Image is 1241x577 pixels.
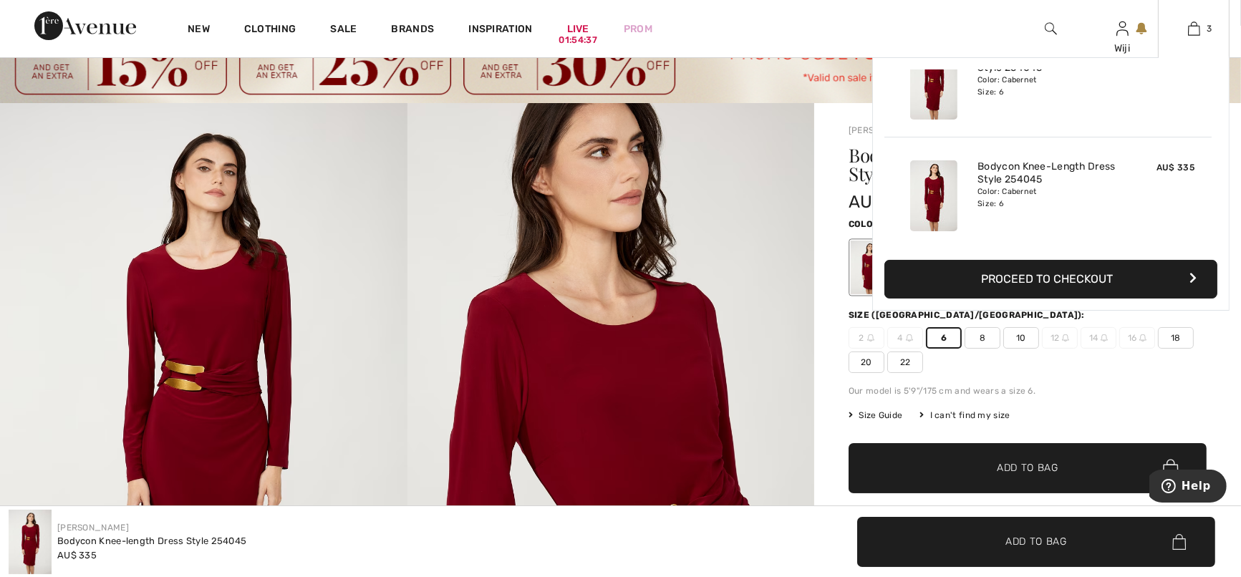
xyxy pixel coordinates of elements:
img: Bag.svg [1172,534,1186,550]
img: My Info [1116,20,1129,37]
div: Our model is 5'9"/175 cm and wears a size 6. [849,384,1207,397]
img: search the website [1045,20,1057,37]
a: Bodycon Knee-Length Dress Style 254045 [977,160,1119,186]
span: Color: [849,219,882,229]
a: Brands [392,23,435,38]
img: 1ère Avenue [34,11,136,40]
img: Bodycon Knee-Length Dress Style 254045 [910,49,957,120]
img: ring-m.svg [1062,334,1069,341]
a: Prom [624,21,652,37]
div: Color: Cabernet Size: 6 [977,74,1119,97]
span: Inspiration [468,23,532,38]
iframe: Opens a widget where you can find more information [1149,470,1227,505]
a: Clothing [244,23,296,38]
img: ring-m.svg [1101,334,1108,341]
a: [PERSON_NAME] [849,125,920,135]
a: Sign In [1116,21,1129,35]
div: Size ([GEOGRAPHIC_DATA]/[GEOGRAPHIC_DATA]): [849,309,1088,321]
button: Add to Bag [857,517,1215,567]
span: 3 [1207,22,1212,35]
span: AU$ 335 [1157,163,1194,173]
img: Bodycon Knee-Length Dress Style 254045 [9,510,52,574]
a: New [188,23,210,38]
div: 01:54:37 [559,34,597,47]
span: 14 [1081,327,1116,349]
span: Size Guide [849,409,902,422]
div: Wiji [1087,41,1157,56]
img: Bag.svg [1163,460,1179,478]
span: 2 [849,327,884,349]
div: Color: Cabernet Size: 6 [977,186,1119,209]
span: 20 [849,351,884,373]
span: AU$ 335 [57,550,97,561]
a: 3 [1159,20,1229,37]
div: Cabernet [851,241,888,294]
a: Sale [330,23,357,38]
h1: Bodycon Knee-length Dress Style 254045 [849,146,1147,183]
span: 12 [1042,327,1078,349]
span: 4 [887,327,923,349]
a: [PERSON_NAME] [57,523,129,533]
img: Bodycon Knee-Length Dress Style 254045 [910,160,957,231]
img: ring-m.svg [1139,334,1146,341]
span: 22 [887,351,923,373]
span: Add to Bag [997,461,1058,476]
img: ring-m.svg [867,334,874,341]
span: AU$ 335 [849,192,919,212]
span: 18 [1158,327,1194,349]
div: I can't find my size [919,409,1010,422]
button: Add to Bag [849,443,1207,493]
div: Bodycon Knee-length Dress Style 254045 [57,534,246,548]
span: 6 [926,327,962,349]
img: ring-m.svg [906,334,913,341]
span: 10 [1003,327,1039,349]
span: 8 [965,327,1000,349]
span: 16 [1119,327,1155,349]
a: Live01:54:37 [567,21,589,37]
button: Proceed to Checkout [884,260,1217,299]
span: Add to Bag [1005,534,1067,549]
img: My Bag [1188,20,1200,37]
